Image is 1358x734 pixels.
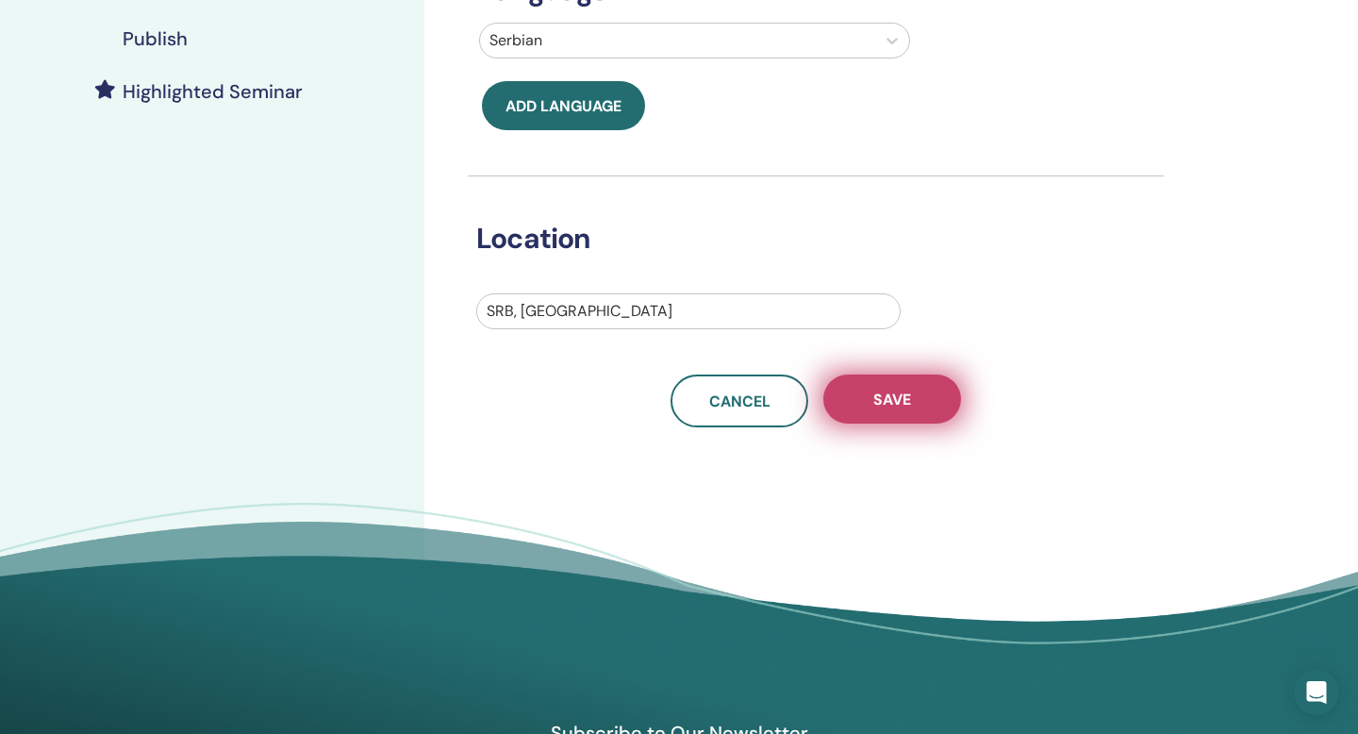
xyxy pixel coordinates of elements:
span: Save [873,390,911,409]
a: Cancel [671,375,808,427]
span: Cancel [709,392,770,411]
button: Save [823,375,961,424]
button: Add language [482,81,645,130]
h4: Publish [123,27,188,50]
h3: Location [465,222,1138,256]
h4: Highlighted Seminar [123,80,303,103]
div: Open Intercom Messenger [1294,670,1339,715]
span: Add language [505,96,621,116]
